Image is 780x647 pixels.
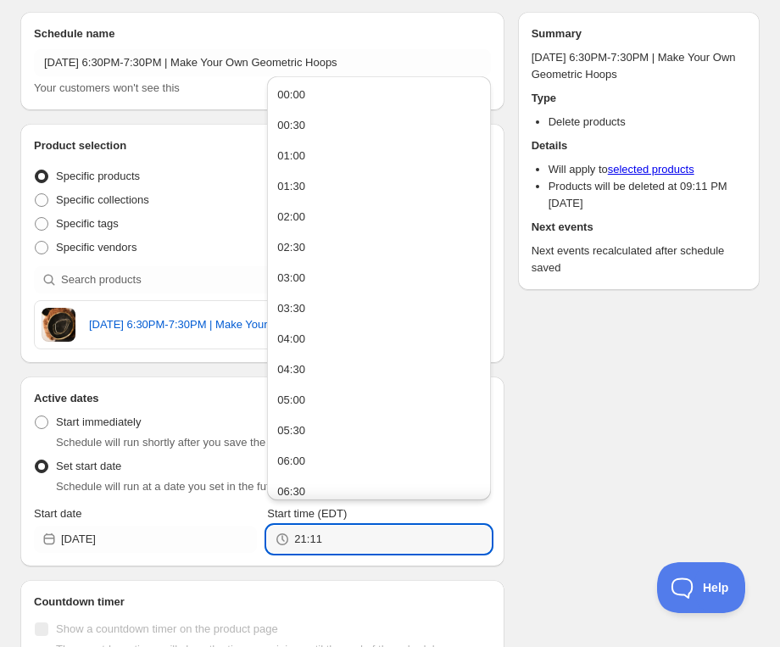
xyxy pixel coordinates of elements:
div: 01:30 [277,178,305,195]
span: Schedule will run at a date you set in the future [56,480,285,493]
iframe: Toggle Customer Support [657,562,746,613]
h2: Next events [532,219,746,236]
div: 03:30 [277,300,305,317]
div: 02:30 [277,239,305,256]
input: Search products [61,266,448,293]
span: Specific products [56,170,140,182]
div: 00:00 [277,86,305,103]
a: [DATE] 6:30PM-7:30PM | Make Your Own Geometric Hoops [89,316,398,333]
button: 03:30 [272,295,485,322]
div: 04:00 [277,331,305,348]
div: 01:00 [277,148,305,165]
div: 02:00 [277,209,305,226]
span: Start date [34,507,81,520]
li: Will apply to [549,161,746,178]
div: 06:00 [277,453,305,470]
button: 05:00 [272,387,485,414]
button: 00:00 [272,81,485,109]
div: 03:00 [277,270,305,287]
a: selected products [608,163,694,176]
button: 01:30 [272,173,485,200]
span: Start immediately [56,416,141,428]
p: [DATE] 6:30PM-7:30PM | Make Your Own Geometric Hoops [532,49,746,83]
button: 00:30 [272,112,485,139]
span: Specific tags [56,217,119,230]
h2: Schedule name [34,25,491,42]
h2: Summary [532,25,746,42]
span: Schedule will run shortly after you save the schedule [56,436,313,449]
button: 02:00 [272,204,485,231]
button: 06:00 [272,448,485,475]
button: 04:00 [272,326,485,353]
h2: Product selection [34,137,491,154]
div: 04:30 [277,361,305,378]
div: 05:30 [277,422,305,439]
h2: Active dates [34,390,491,407]
span: Start time (EDT) [267,507,347,520]
h2: Countdown timer [34,594,491,611]
h2: Type [532,90,746,107]
button: 05:30 [272,417,485,444]
button: 06:30 [272,478,485,505]
div: 00:30 [277,117,305,134]
button: 03:00 [272,265,485,292]
p: Next events recalculated after schedule saved [532,243,746,276]
span: Specific collections [56,193,149,206]
span: Show a countdown timer on the product page [56,622,278,635]
span: Set start date [56,460,121,472]
div: 06:30 [277,483,305,500]
button: 01:00 [272,142,485,170]
div: 05:00 [277,392,305,409]
li: Products will be deleted at 09:11 PM [DATE] [549,178,746,212]
span: Your customers won't see this [34,81,180,94]
li: Delete products [549,114,746,131]
h2: Details [532,137,746,154]
button: 04:30 [272,356,485,383]
button: 02:30 [272,234,485,261]
span: Specific vendors [56,241,136,254]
